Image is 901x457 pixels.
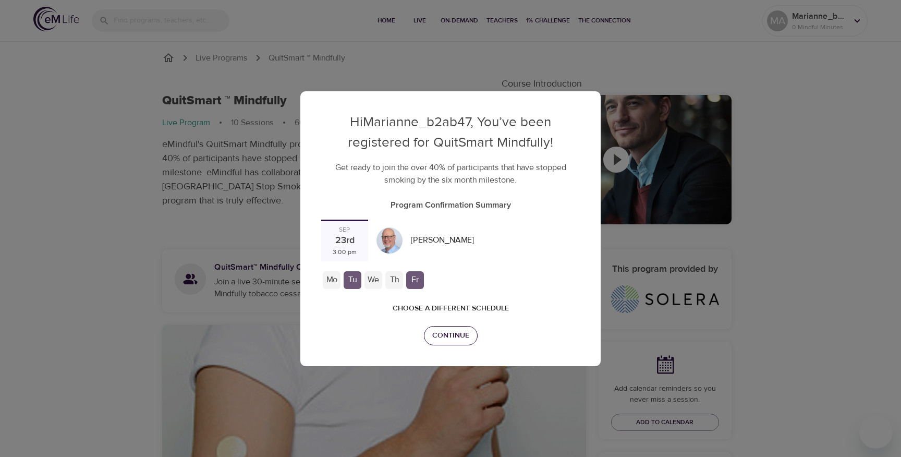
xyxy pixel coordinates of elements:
button: Choose a different schedule [388,299,513,318]
div: Fr [406,271,424,289]
div: Sep [339,225,350,234]
div: 3:00 pm [333,248,357,257]
div: Th [385,271,403,289]
p: Program Confirmation Summary [321,199,580,211]
div: Mo [323,271,340,289]
div: Tu [344,271,361,289]
p: Get ready to join the over 40% of participants that have stopped smoking by the six month milestone. [321,161,580,186]
div: 23rd [335,234,355,248]
span: Choose a different schedule [393,302,509,315]
div: We [364,271,382,289]
button: Continue [424,326,478,345]
p: Hi Marianne_b2ab47 , You’ve been registered for QuitSmart Mindfully! [321,112,580,153]
span: Continue [432,329,469,342]
div: [PERSON_NAME] [407,230,478,250]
